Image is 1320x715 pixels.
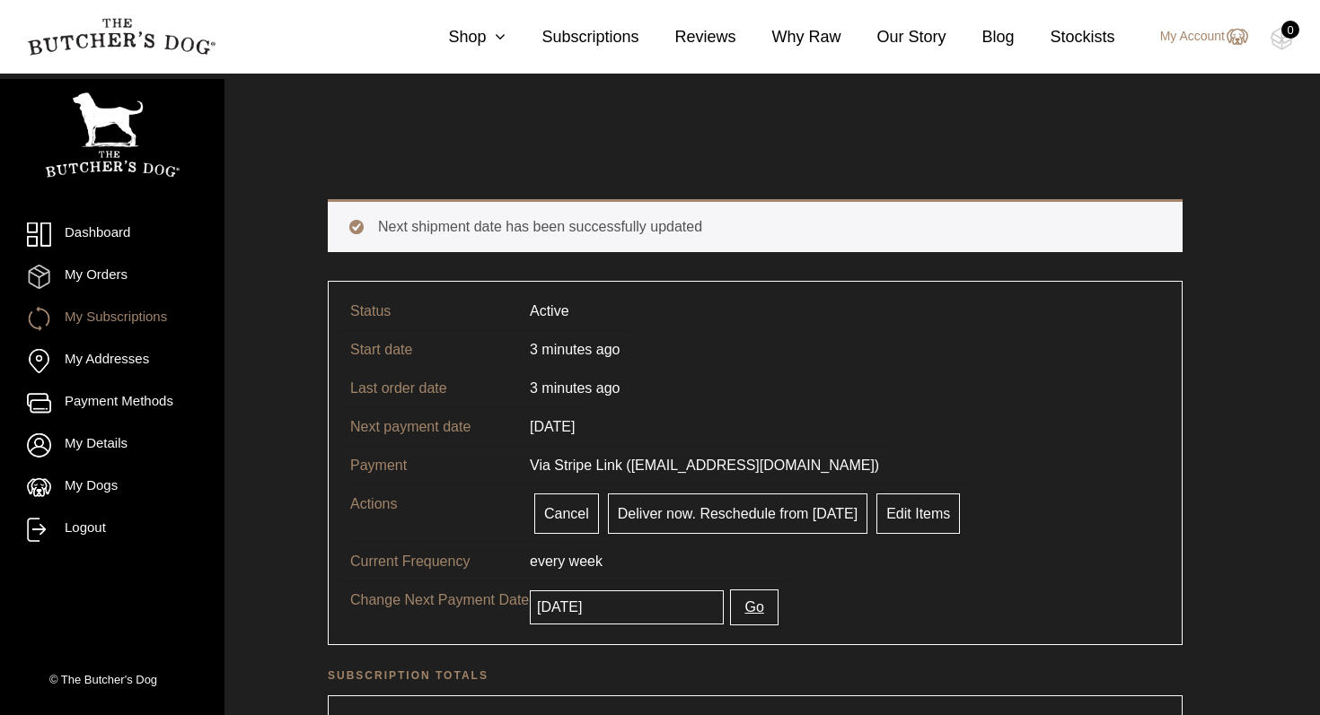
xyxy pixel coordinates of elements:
[736,25,841,49] a: Why Raw
[608,493,867,534] a: Deliver now. Reschedule from [DATE]
[519,330,631,369] td: 3 minutes ago
[1015,25,1115,49] a: Stockists
[339,369,519,407] td: Last order date
[530,458,879,473] span: Via Stripe Link ([EMAIL_ADDRESS][DOMAIN_NAME])
[638,25,735,49] a: Reviews
[876,493,960,534] a: Edit Items
[27,433,198,458] a: My Details
[506,25,638,49] a: Subscriptions
[339,292,519,330] td: Status
[412,25,506,49] a: Shop
[350,589,530,611] p: Change Next Payment Date
[27,265,198,289] a: My Orders
[519,292,580,330] td: Active
[27,307,198,331] a: My Subscriptions
[1281,21,1299,39] div: 0
[339,330,519,369] td: Start date
[27,222,198,247] a: Dashboard
[27,391,198,415] a: Payment Methods
[328,199,1183,252] div: Next shipment date has been successfully updated
[27,349,198,373] a: My Addresses
[534,493,599,534] a: Cancel
[730,589,778,625] button: Go
[350,551,530,572] p: Current Frequency
[339,484,519,542] td: Actions
[530,554,565,569] span: every
[339,407,519,446] td: Next payment date
[1271,27,1293,50] img: TBD_Cart-Empty.png
[328,667,1183,684] h2: Subscription totals
[1142,26,1248,48] a: My Account
[339,446,519,484] td: Payment
[569,554,603,569] span: week
[841,25,946,49] a: Our Story
[27,518,198,542] a: Logout
[27,475,198,500] a: My Dogs
[45,92,180,178] img: TBD_Portrait_Logo_White.png
[519,369,631,407] td: 3 minutes ago
[946,25,1015,49] a: Blog
[519,407,585,446] td: [DATE]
